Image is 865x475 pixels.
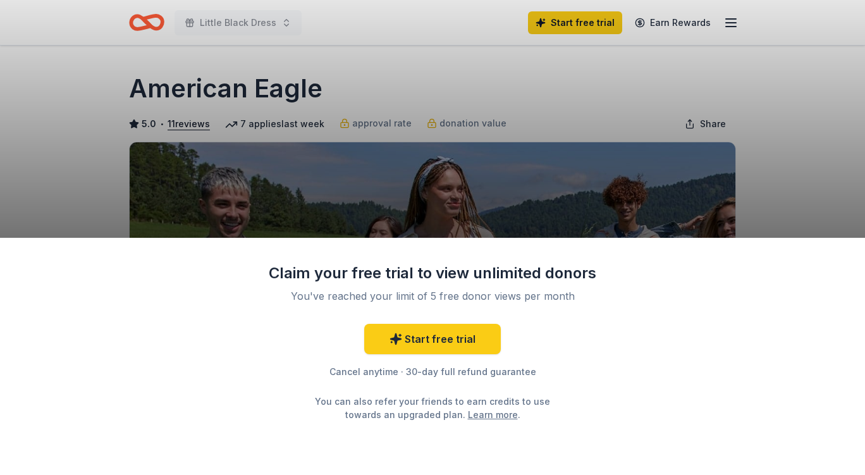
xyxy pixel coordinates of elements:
a: Learn more [468,408,518,421]
a: Start free trial [364,324,501,354]
div: Cancel anytime · 30-day full refund guarantee [268,364,597,379]
div: Claim your free trial to view unlimited donors [268,263,597,283]
div: You can also refer your friends to earn credits to use towards an upgraded plan. . [304,395,561,421]
div: You've reached your limit of 5 free donor views per month [283,288,582,304]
